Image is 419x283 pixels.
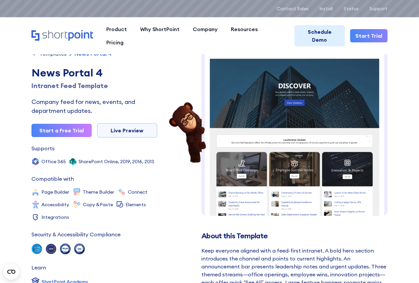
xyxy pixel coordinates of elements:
div: Integrations [41,215,69,219]
div: Resources [231,25,258,33]
div: Elements [126,202,146,207]
div: News Portal 4 [75,51,112,56]
a: Home [31,30,93,41]
a: Resources [224,23,264,36]
a: Why ShortPoint [133,23,186,36]
div: Connect [128,190,147,194]
div: Pricing [106,38,124,46]
h2: About this Template [201,232,388,240]
div: Theme Builder [83,190,114,194]
div: Learn [31,265,46,270]
a: Install [319,6,333,11]
div: Compatible with [31,176,74,181]
div: Office 365 [41,159,66,164]
div: Product [106,25,127,33]
a: Contact Sales [277,6,309,11]
img: soc 2 [31,244,42,254]
div: Company feed for news, events, and department updates. [31,97,157,115]
div: News Portal 4 [31,65,157,81]
button: Open CMP widget [3,264,19,280]
a: Product [100,23,133,36]
div: Supports [31,146,55,151]
a: Pricing [100,36,130,49]
div: Why ShortPoint [140,25,180,33]
a: Status [343,6,359,11]
a: Company [186,23,224,36]
a: Support [369,6,388,11]
a: Start Trial [350,29,388,42]
div: Copy &Paste [83,202,113,207]
div: SharePoint Online, 2019, 2016, 2013 [79,159,154,164]
a: Schedule Demo [294,25,345,46]
div: Company [193,25,218,33]
h1: Intranet Feed Template [31,81,157,91]
iframe: Chat Widget [386,251,419,283]
div: Accessibility [41,202,69,207]
div: Security & Accessibility Compliance [31,232,121,237]
div: Page Builder [41,190,69,194]
a: Start a Free Trial [31,124,92,137]
a: Live Preview [97,123,157,138]
div: Templates [39,51,67,56]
